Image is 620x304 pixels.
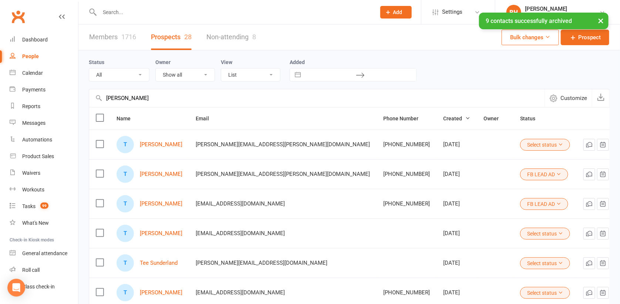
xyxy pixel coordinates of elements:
[10,98,78,115] a: Reports
[383,171,430,177] div: [PHONE_NUMBER]
[525,12,599,19] div: Beyond Transformation Burleigh
[442,4,462,20] span: Settings
[89,89,545,107] input: Search by contact name
[502,30,559,45] button: Bulk changes
[10,215,78,231] a: What's New
[140,290,182,296] a: [PERSON_NAME]
[10,262,78,278] a: Roll call
[561,30,609,45] a: Prospect
[155,59,171,65] label: Owner
[443,230,470,237] div: [DATE]
[22,87,46,93] div: Payments
[252,33,256,41] div: 8
[520,228,570,240] button: Select status
[121,33,136,41] div: 1716
[383,201,430,207] div: [PHONE_NUMBER]
[196,137,370,151] span: [PERSON_NAME][EMAIL_ADDRESS][PERSON_NAME][DOMAIN_NAME]
[196,256,327,270] span: [PERSON_NAME][EMAIL_ADDRESS][DOMAIN_NAME]
[117,254,134,272] div: Tee
[22,37,48,43] div: Dashboard
[291,69,304,81] button: Interact with the calendar and add the check-in date for your trip.
[10,48,78,65] a: People
[196,226,285,240] span: [EMAIL_ADDRESS][DOMAIN_NAME]
[22,137,52,143] div: Automations
[443,201,470,207] div: [DATE]
[22,53,39,59] div: People
[443,290,470,296] div: [DATE]
[22,250,67,256] div: General attendance
[545,89,592,107] button: Customize
[196,114,217,123] button: Email
[520,168,568,180] button: FB LEAD AD
[22,187,44,193] div: Workouts
[10,81,78,98] a: Payments
[560,94,587,103] span: Customize
[22,153,54,159] div: Product Sales
[443,141,470,148] div: [DATE]
[383,141,430,148] div: [PHONE_NUMBER]
[520,116,543,121] span: Status
[117,284,134,301] div: Theresa
[40,203,48,209] span: 99
[117,114,139,123] button: Name
[578,33,601,42] span: Prospect
[140,201,182,207] a: [PERSON_NAME]
[383,290,430,296] div: [PHONE_NUMBER]
[196,167,370,181] span: [PERSON_NAME][EMAIL_ADDRESS][PERSON_NAME][DOMAIN_NAME]
[22,220,49,226] div: What's New
[140,230,182,237] a: [PERSON_NAME]
[506,5,521,20] div: BH
[10,278,78,295] a: Class kiosk mode
[22,284,55,290] div: Class check-in
[483,114,507,123] button: Owner
[479,13,609,29] div: 9 contacts successfully archived
[117,136,134,153] div: Theresa
[443,116,470,121] span: Created
[10,148,78,165] a: Product Sales
[7,279,25,297] div: Open Intercom Messenger
[520,139,570,151] button: Select status
[443,114,470,123] button: Created
[151,24,192,50] a: Prospects28
[10,115,78,131] a: Messages
[140,141,182,148] a: [PERSON_NAME]
[22,120,46,126] div: Messages
[140,171,182,177] a: [PERSON_NAME]
[22,70,43,76] div: Calendar
[206,24,256,50] a: Non-attending8
[9,7,27,26] a: Clubworx
[10,31,78,48] a: Dashboard
[196,197,285,211] span: [EMAIL_ADDRESS][DOMAIN_NAME]
[117,166,134,183] div: Theresa
[520,114,543,123] button: Status
[594,13,607,29] button: ×
[89,24,136,50] a: Members1716
[10,198,78,215] a: Tasks 99
[196,285,285,300] span: [EMAIL_ADDRESS][DOMAIN_NAME]
[97,7,371,17] input: Search...
[117,195,134,213] div: Theresa
[184,33,192,41] div: 28
[221,59,232,65] label: View
[10,165,78,181] a: Waivers
[520,198,568,210] button: FB LEAD AD
[443,171,470,177] div: [DATE]
[520,287,570,299] button: Select status
[117,116,139,121] span: Name
[525,6,599,12] div: [PERSON_NAME]
[10,245,78,262] a: General attendance kiosk mode
[483,116,507,121] span: Owner
[380,6,412,19] button: Add
[22,170,40,176] div: Waivers
[89,59,104,65] label: Status
[10,131,78,148] a: Automations
[10,65,78,81] a: Calendar
[383,114,427,123] button: Phone Number
[10,181,78,198] a: Workouts
[393,9,402,15] span: Add
[117,225,134,242] div: Teresa
[383,116,427,121] span: Phone Number
[22,203,36,209] div: Tasks
[290,59,417,65] label: Added
[22,103,40,109] div: Reports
